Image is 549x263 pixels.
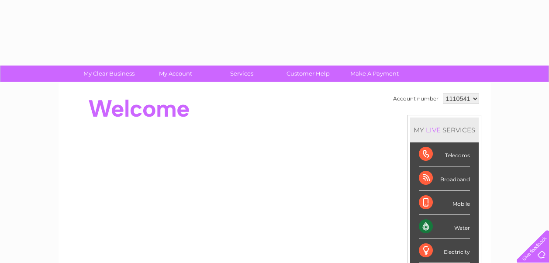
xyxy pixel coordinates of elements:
div: MY SERVICES [410,118,479,142]
div: Telecoms [419,142,470,166]
a: Make A Payment [338,66,411,82]
div: Water [419,215,470,239]
a: Customer Help [272,66,344,82]
td: Account number [391,91,441,106]
a: Services [206,66,278,82]
div: Broadband [419,166,470,190]
a: My Clear Business [73,66,145,82]
div: LIVE [424,126,442,134]
div: Mobile [419,191,470,215]
a: My Account [139,66,211,82]
div: Electricity [419,239,470,263]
